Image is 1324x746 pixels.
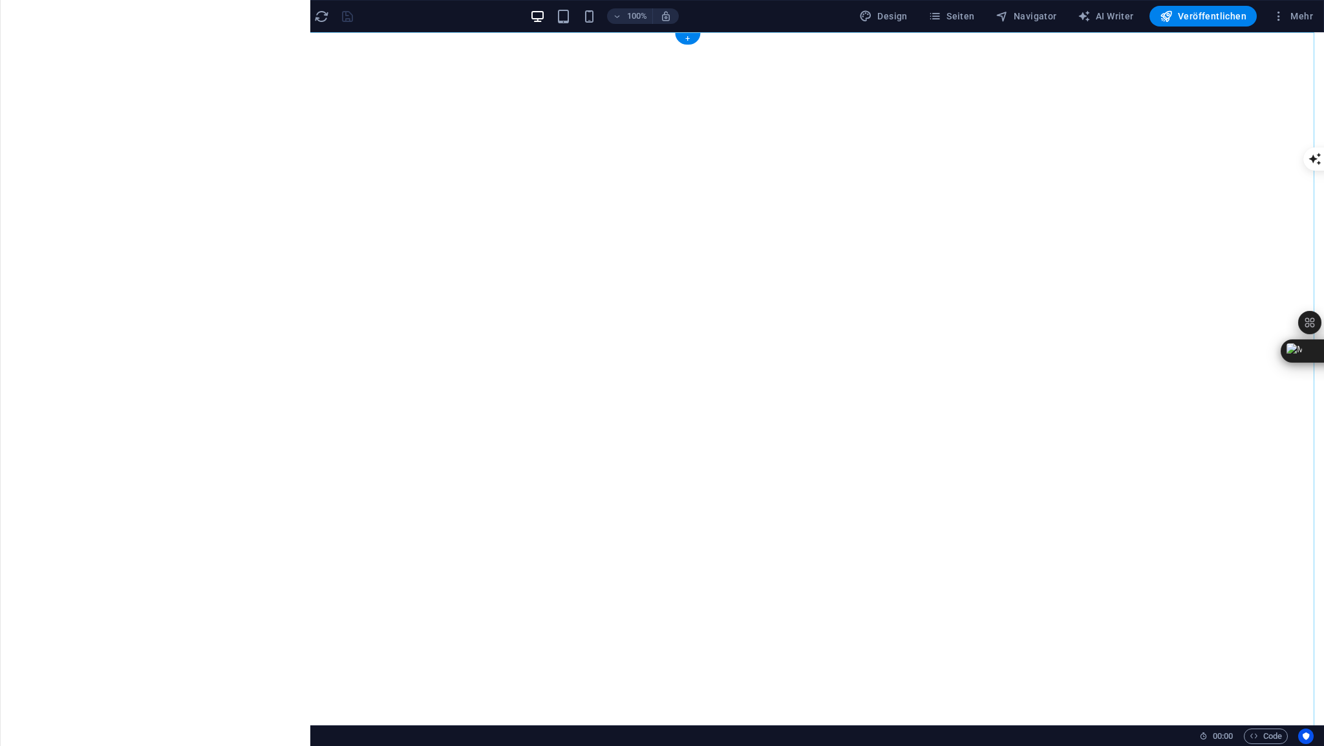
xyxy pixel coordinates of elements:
[1250,729,1282,744] span: Code
[1078,10,1134,23] span: AI Writer
[1267,6,1318,27] button: Mehr
[1073,6,1139,27] button: AI Writer
[859,10,908,23] span: Design
[1298,729,1314,744] button: Usercentrics
[1149,6,1257,27] button: Veröffentlichen
[626,8,647,24] h6: 100%
[854,6,913,27] div: Design (Strg+Alt+Y)
[314,9,329,24] i: Seite neu laden
[990,6,1062,27] button: Navigator
[1213,729,1233,744] span: 00 00
[854,6,913,27] button: Design
[675,33,700,45] div: +
[607,8,653,24] button: 100%
[928,10,975,23] span: Seiten
[1222,731,1224,741] span: :
[1244,729,1288,744] button: Code
[1199,729,1233,744] h6: Session-Zeit
[1160,10,1246,23] span: Veröffentlichen
[996,10,1057,23] span: Navigator
[923,6,980,27] button: Seiten
[314,8,329,24] button: reload
[1272,10,1313,23] span: Mehr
